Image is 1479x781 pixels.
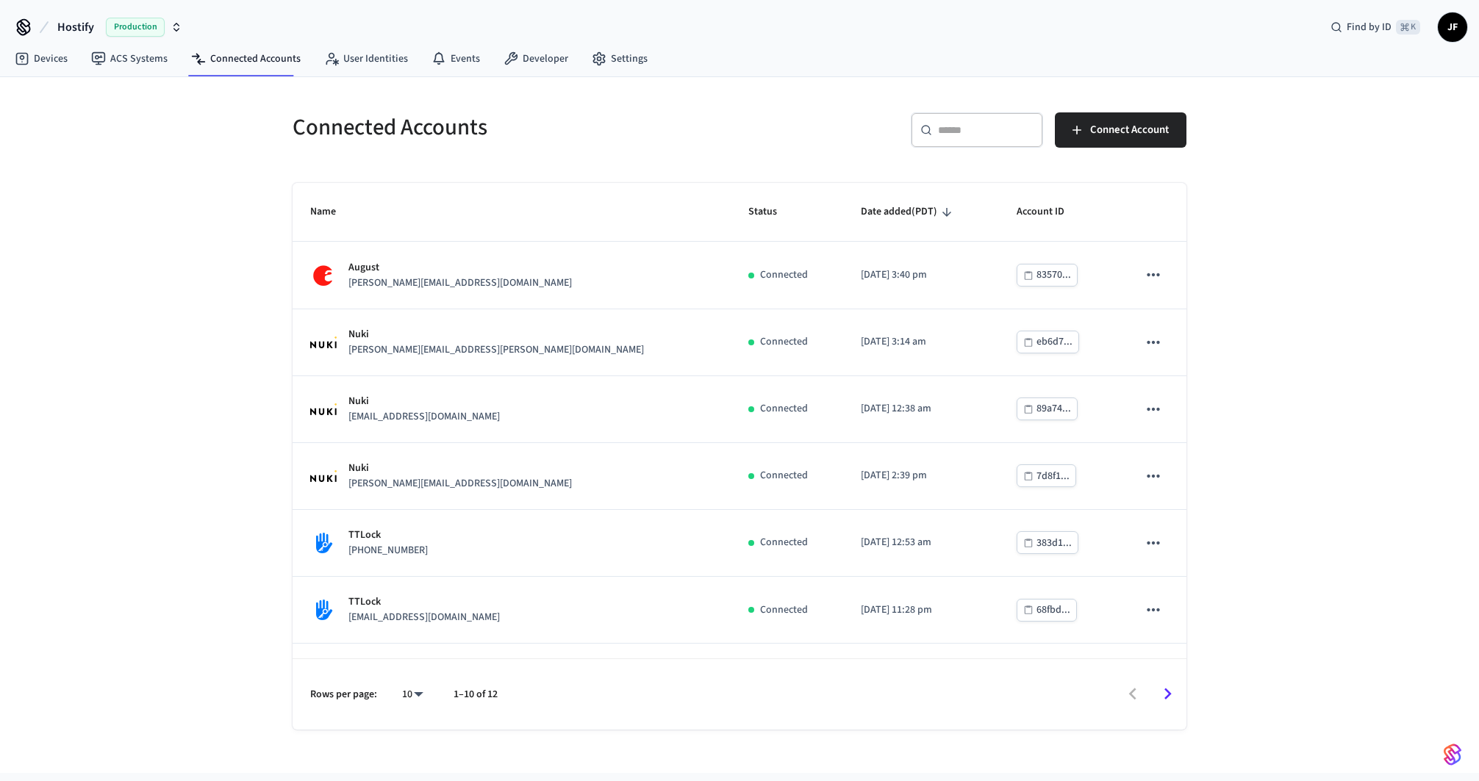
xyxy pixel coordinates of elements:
p: [EMAIL_ADDRESS][DOMAIN_NAME] [348,610,500,625]
p: 1–10 of 12 [454,687,498,702]
p: Rows per page: [310,687,377,702]
p: [DATE] 12:53 am [861,535,981,550]
button: 89a74... [1017,397,1078,420]
div: 68fbd... [1036,601,1070,619]
p: Connected [760,401,808,417]
p: [EMAIL_ADDRESS][DOMAIN_NAME] [348,409,500,425]
div: 89a74... [1036,400,1071,418]
p: Connected [760,535,808,550]
p: TTLock [348,594,500,610]
p: [PHONE_NUMBER] [348,543,428,558]
button: 68fbd... [1017,599,1077,622]
button: 383d1... [1017,531,1078,554]
p: [DATE] 3:40 pm [861,267,981,283]
img: TTLock Logo, Square [310,597,337,623]
p: TTLock [348,528,428,543]
div: eb6d7... [1036,333,1072,351]
span: Name [310,201,355,223]
p: Nuki [348,327,644,342]
a: ACS Systems [79,46,179,72]
img: August Logo, Square [310,262,337,289]
p: Connected [760,468,808,483]
a: Connected Accounts [179,46,312,72]
p: Connected [760,334,808,350]
div: 83570... [1036,266,1071,284]
a: Developer [492,46,580,72]
a: Events [420,46,492,72]
p: Nuki [348,394,500,409]
a: Devices [3,46,79,72]
p: [PERSON_NAME][EMAIL_ADDRESS][DOMAIN_NAME] [348,276,572,291]
p: [DATE] 3:14 am [861,334,981,350]
span: ⌘ K [1396,20,1420,35]
span: Connect Account [1090,120,1169,140]
span: Hostify [57,18,94,36]
button: 83570... [1017,264,1078,287]
div: 383d1... [1036,534,1072,553]
p: [DATE] 12:38 am [861,401,981,417]
p: [PERSON_NAME][EMAIL_ADDRESS][DOMAIN_NAME] [348,476,572,492]
p: Connected [760,602,808,618]
p: August [348,260,572,276]
p: Nuki [348,461,572,476]
p: Connected [760,267,808,283]
div: 7d8f1... [1036,467,1070,486]
h5: Connected Accounts [293,112,731,143]
span: Production [106,18,165,37]
img: Nuki Logo, Square [310,403,337,415]
button: 7d8f1... [1017,464,1076,487]
img: SeamLogoGradient.69752ec5.svg [1444,743,1461,766]
a: Settings [580,46,659,72]
p: [DATE] 11:28 pm [861,602,981,618]
img: Nuki Logo, Square [310,336,337,348]
button: Connect Account [1055,112,1186,148]
div: 10 [395,684,430,705]
img: TTLock Logo, Square [310,530,337,556]
span: JF [1439,14,1466,40]
p: [PERSON_NAME][EMAIL_ADDRESS][PERSON_NAME][DOMAIN_NAME] [348,342,644,358]
div: Find by ID⌘ K [1319,14,1432,40]
span: Find by ID [1347,20,1392,35]
span: Account ID [1017,201,1084,223]
button: eb6d7... [1017,331,1079,353]
a: User Identities [312,46,420,72]
span: Status [748,201,796,223]
img: Nuki Logo, Square [310,470,337,482]
button: Go to next page [1150,677,1185,711]
p: [DATE] 2:39 pm [861,468,981,483]
span: Date added(PDT) [861,201,956,223]
button: JF [1438,12,1467,42]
